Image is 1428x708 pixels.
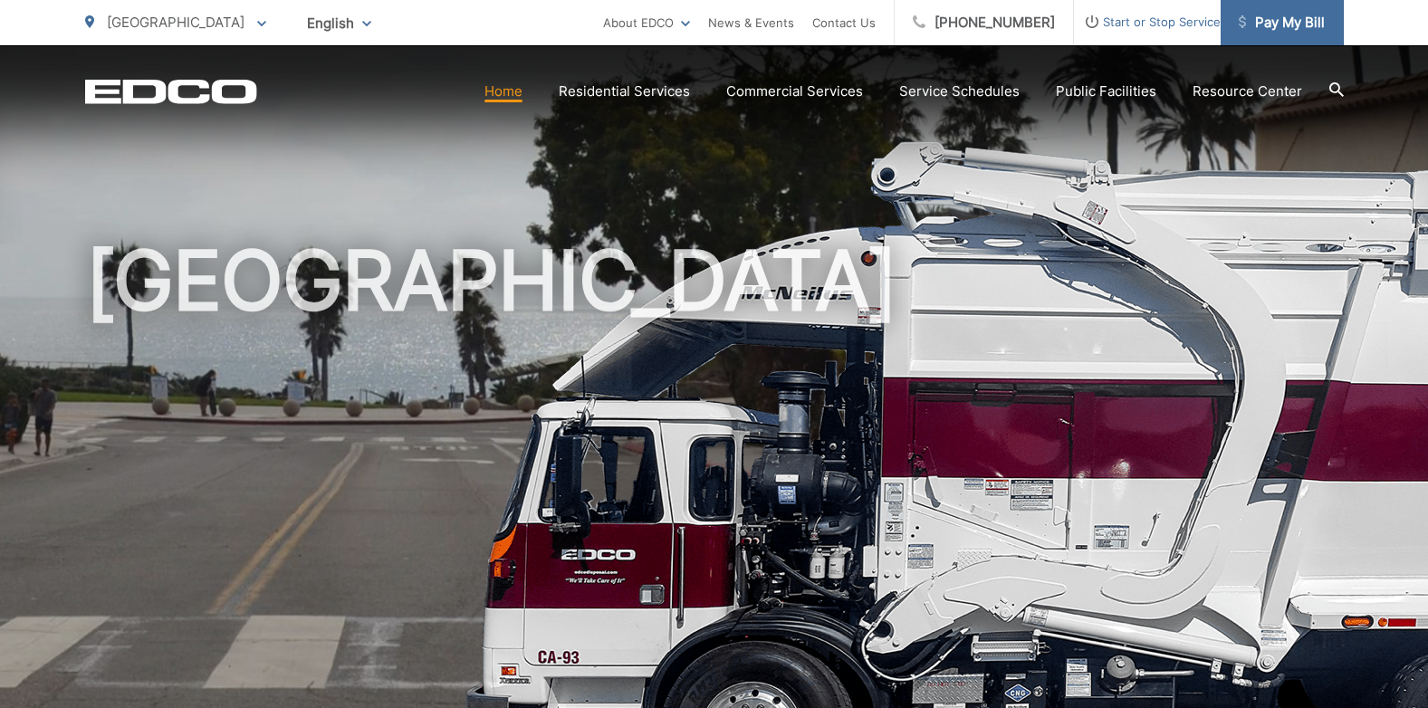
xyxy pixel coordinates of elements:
[559,81,690,102] a: Residential Services
[484,81,522,102] a: Home
[708,12,794,33] a: News & Events
[1193,81,1302,102] a: Resource Center
[1239,12,1325,33] span: Pay My Bill
[726,81,863,102] a: Commercial Services
[107,14,244,31] span: [GEOGRAPHIC_DATA]
[812,12,876,33] a: Contact Us
[899,81,1020,102] a: Service Schedules
[293,7,385,39] span: English
[1056,81,1156,102] a: Public Facilities
[603,12,690,33] a: About EDCO
[85,79,257,104] a: EDCD logo. Return to the homepage.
